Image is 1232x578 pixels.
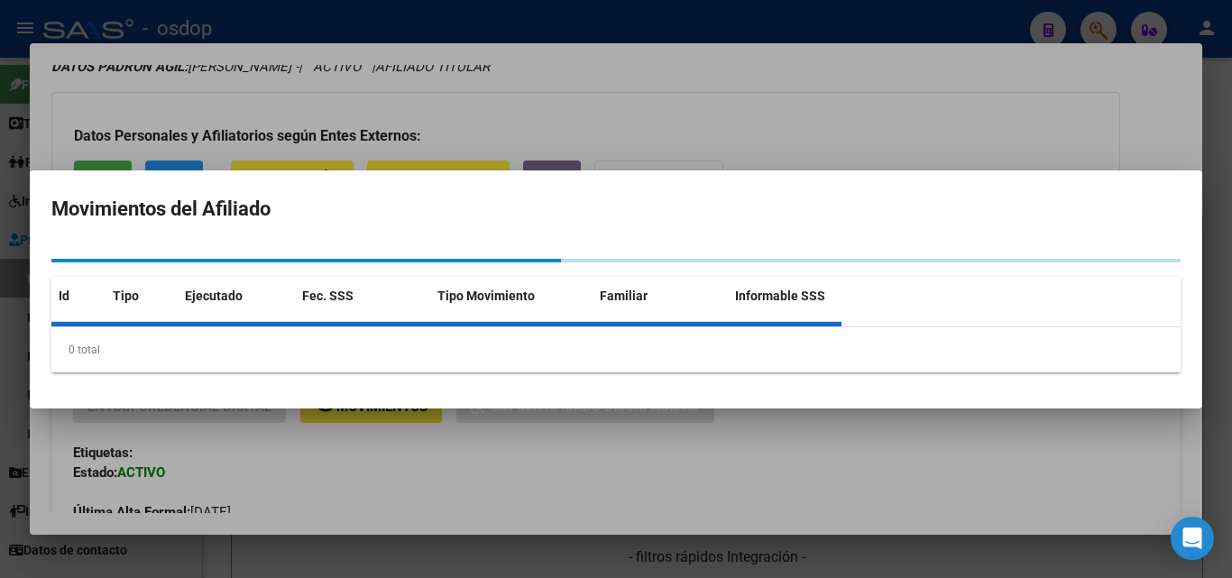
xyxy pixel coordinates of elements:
[295,277,430,316] datatable-header-cell: Fec. SSS
[430,277,593,316] datatable-header-cell: Tipo Movimiento
[51,192,1181,226] h2: Movimientos del Afiliado
[735,289,825,303] span: Informable SSS
[1171,517,1214,560] div: Open Intercom Messenger
[437,289,535,303] span: Tipo Movimiento
[185,289,243,303] span: Ejecutado
[728,277,863,316] datatable-header-cell: Informable SSS
[113,289,139,303] span: Tipo
[593,277,728,316] datatable-header-cell: Familiar
[51,327,1181,372] div: 0 total
[178,277,295,316] datatable-header-cell: Ejecutado
[302,289,354,303] span: Fec. SSS
[600,289,648,303] span: Familiar
[59,289,69,303] span: Id
[106,277,178,316] datatable-header-cell: Tipo
[51,277,106,316] datatable-header-cell: Id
